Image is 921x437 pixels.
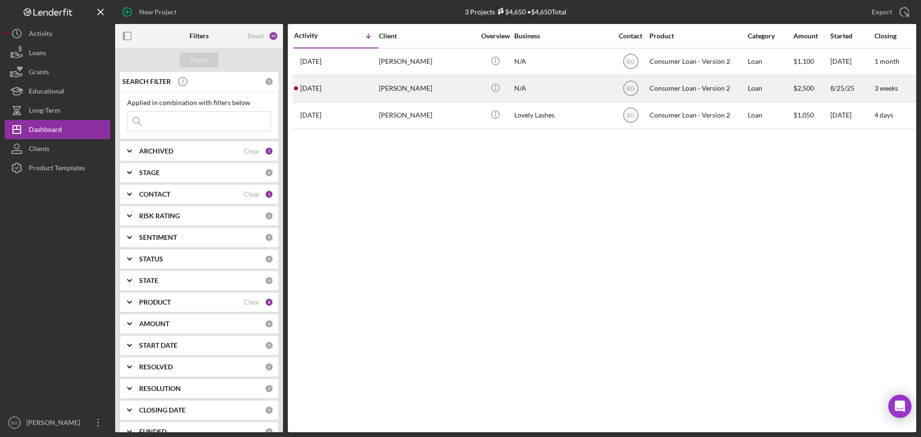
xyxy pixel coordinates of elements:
div: Business [514,32,610,40]
div: [PERSON_NAME] [379,103,475,128]
div: 0 [265,276,273,285]
button: Dashboard [5,120,110,139]
time: 2025-09-13 19:15 [300,58,321,65]
div: $4,650 [495,8,526,16]
div: Loan [748,76,792,101]
span: $2,500 [793,84,814,92]
b: SEARCH FILTER [122,78,171,85]
div: N/A [514,49,610,74]
button: Export [862,2,916,22]
div: Category [748,32,792,40]
b: Filters [189,32,209,40]
text: BG [626,112,635,119]
div: N/A [514,76,610,101]
div: New Project [139,2,177,22]
div: 3 Projects • $4,650 Total [465,8,567,16]
div: 1 [265,147,273,155]
div: Clients [29,139,49,161]
time: 2025-09-06 23:26 [300,84,321,92]
div: [DATE] [830,103,874,128]
div: Clear [244,190,260,198]
div: Product [649,32,745,40]
div: 0 [265,168,273,177]
div: Apply [190,53,208,67]
div: Grants [29,62,49,84]
button: Loans [5,43,110,62]
div: Client [379,32,475,40]
div: 10 [269,31,278,41]
time: 1 month [874,57,899,65]
text: BG [11,420,18,425]
div: 0 [265,255,273,263]
b: RESOLUTION [139,385,181,392]
b: ARCHIVED [139,147,173,155]
div: 8/25/25 [830,76,874,101]
time: 3 weeks [874,84,898,92]
div: 0 [265,341,273,350]
text: BG [626,59,635,65]
div: Educational [29,82,64,103]
div: Activity [294,32,336,39]
div: Dashboard [29,120,62,142]
div: 0 [265,212,273,220]
b: START DATE [139,342,177,349]
button: Long-Term [5,101,110,120]
div: Reset [248,32,264,40]
div: 0 [265,363,273,371]
div: Lovely Lashes [514,103,610,128]
div: Contact [613,32,649,40]
div: 1 [265,190,273,199]
div: 0 [265,427,273,436]
b: STATE [139,277,158,284]
button: Clients [5,139,110,158]
button: Activity [5,24,110,43]
text: BG [626,85,635,92]
div: Consumer Loan - Version 2 [649,103,745,128]
div: 0 [265,233,273,242]
div: Consumer Loan - Version 2 [649,49,745,74]
div: Export [872,2,892,22]
button: New Project [115,2,186,22]
span: $1,100 [793,57,814,65]
div: [PERSON_NAME] [24,413,86,435]
div: Applied in combination with filters below [127,99,271,106]
button: Apply [180,53,218,67]
div: Activity [29,24,52,46]
div: Consumer Loan - Version 2 [649,76,745,101]
div: Loan [748,103,792,128]
div: Long-Term [29,101,60,122]
div: Clear [244,147,260,155]
div: Product Templates [29,158,85,180]
span: $1,050 [793,111,814,119]
button: Grants [5,62,110,82]
time: 2025-08-08 17:06 [300,111,321,119]
button: Product Templates [5,158,110,177]
b: STATUS [139,255,163,263]
b: RISK RATING [139,212,180,220]
b: PRODUCT [139,298,171,306]
time: 4 days [874,111,893,119]
b: CLOSING DATE [139,406,186,414]
div: 0 [265,384,273,393]
div: Loans [29,43,46,65]
div: Clear [244,298,260,306]
b: FUNDED [139,428,166,436]
div: Open Intercom Messenger [888,395,911,418]
b: STAGE [139,169,160,177]
div: [PERSON_NAME] [379,76,475,101]
div: Amount [793,32,829,40]
div: 0 [265,77,273,86]
div: [DATE] [830,49,874,74]
div: 0 [265,319,273,328]
b: SENTIMENT [139,234,177,241]
div: 0 [265,406,273,414]
button: Educational [5,82,110,101]
div: 8 [265,298,273,307]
